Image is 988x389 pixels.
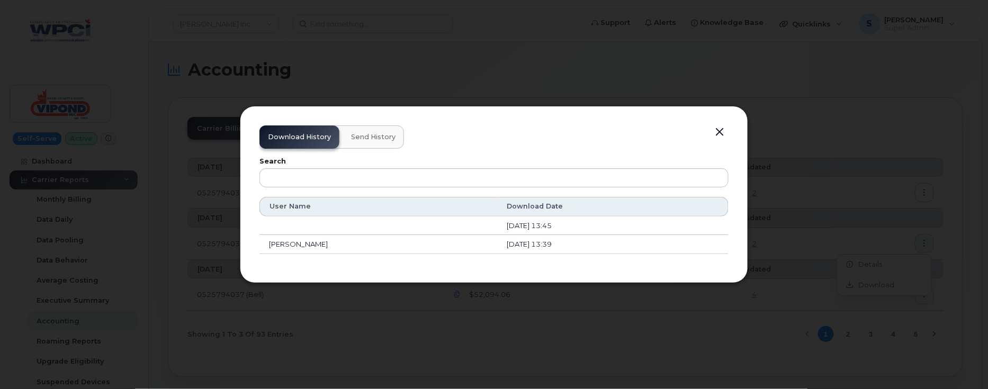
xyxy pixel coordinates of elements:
label: Search [259,158,729,165]
th: Download Date [497,197,729,216]
span: Send History [351,133,396,141]
td: [DATE] 13:39 [497,235,729,254]
td: [PERSON_NAME] [259,235,497,254]
td: [DATE] 13:45 [497,216,729,236]
th: User Name [259,197,497,216]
